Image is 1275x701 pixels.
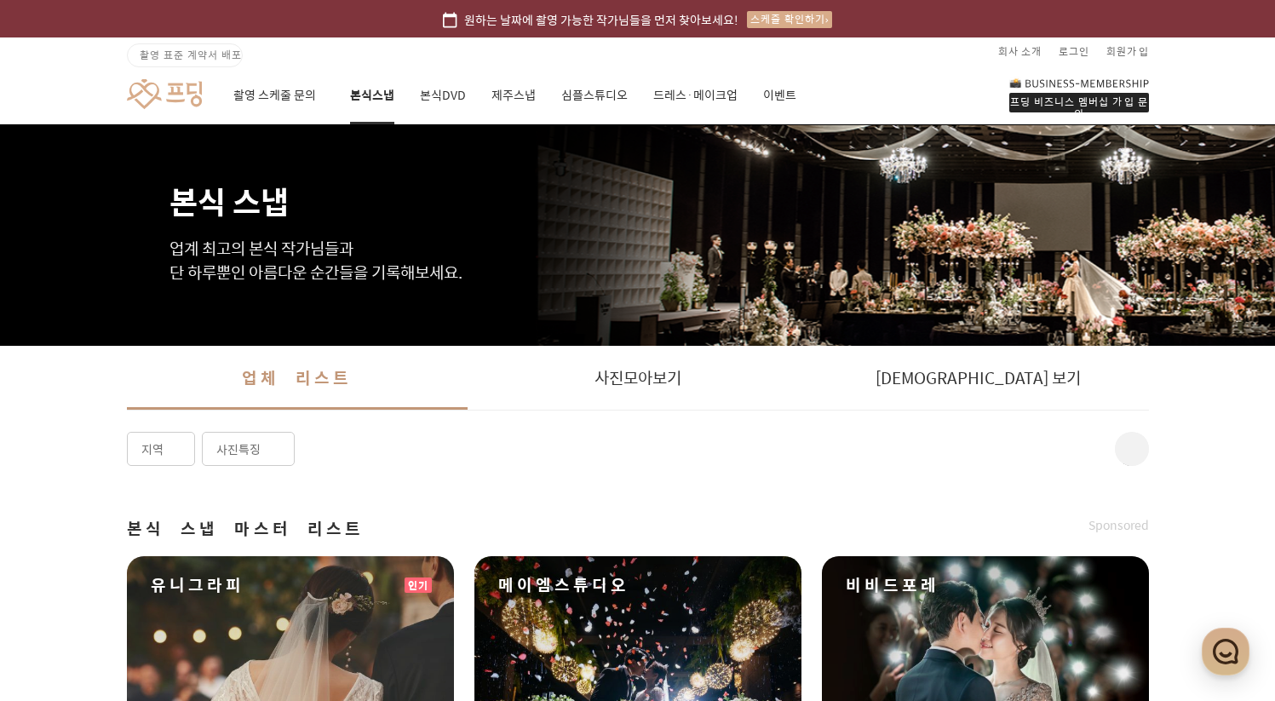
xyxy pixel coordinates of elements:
div: 스케줄 확인하기 [747,11,832,28]
a: 드레스·메이크업 [653,66,738,124]
span: 대화 [156,566,176,580]
div: 사진특징 [202,432,295,466]
a: 본식스냅 [350,66,394,124]
a: 홈 [5,540,112,583]
a: 사진모아보기 [468,346,808,410]
a: 촬영 스케줄 문의 [233,66,324,124]
a: 회사 소개 [998,37,1042,65]
a: 로그인 [1059,37,1089,65]
span: Sponsored [1088,517,1149,534]
span: 원하는 날짜에 촬영 가능한 작가님들을 먼저 찾아보세요! [464,10,738,29]
span: 메이엠스튜디오 [498,573,629,597]
p: 업계 최고의 본식 작가님들과 단 하루뿐인 아름다운 순간들을 기록해보세요. [169,237,1106,284]
div: 지역 [127,432,195,466]
span: 비비드포레 [846,573,939,597]
h1: 본식 스냅 [169,124,1106,216]
div: 프딩 비즈니스 멤버십 가입 문의 [1009,93,1149,112]
a: 이벤트 [763,66,796,124]
button: 취소 [1115,440,1135,474]
div: 인기 [405,577,432,593]
a: 제주스냅 [491,66,536,124]
a: 업체 리스트 [127,346,468,410]
span: 촬영 표준 계약서 배포 [140,47,242,62]
a: 촬영 표준 계약서 배포 [127,43,243,67]
span: 유니그라피 [151,573,244,597]
a: 설정 [220,540,327,583]
a: 프딩 비즈니스 멤버십 가입 문의 [1009,77,1149,112]
span: 본식 스냅 마스터 리스트 [127,517,364,541]
a: 심플스튜디오 [561,66,628,124]
a: 대화 [112,540,220,583]
a: [DEMOGRAPHIC_DATA] 보기 [808,346,1149,410]
a: 본식DVD [420,66,466,124]
span: 설정 [263,566,284,579]
a: 회원가입 [1106,37,1149,65]
span: 홈 [54,566,64,579]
